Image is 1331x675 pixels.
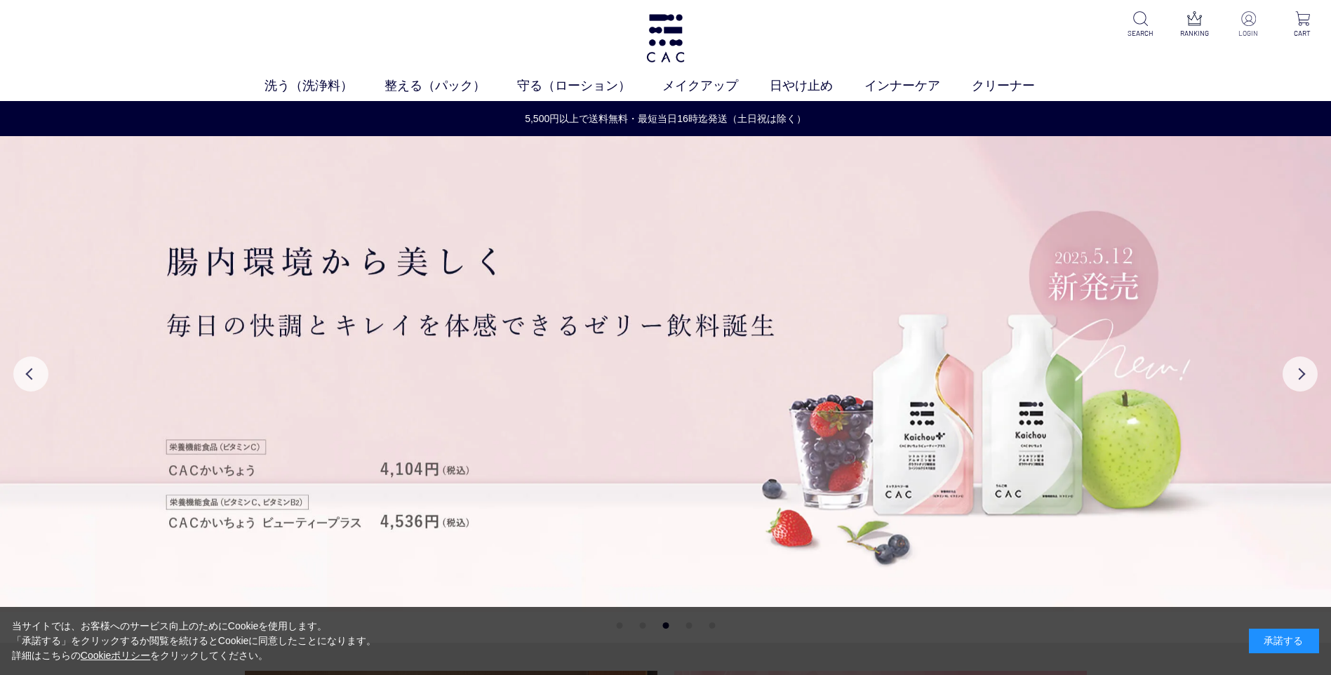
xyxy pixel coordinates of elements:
a: SEARCH [1123,11,1158,39]
a: メイクアップ [662,76,770,95]
a: 洗う（洗浄料） [265,76,384,95]
a: 5,500円以上で送料無料・最短当日16時迄発送（土日祝は除く） [1,112,1330,126]
p: CART [1285,28,1320,39]
a: 日やけ止め [770,76,864,95]
a: LOGIN [1231,11,1266,39]
a: Cookieポリシー [81,650,151,661]
div: 承諾する [1249,629,1319,653]
a: CART [1285,11,1320,39]
a: RANKING [1177,11,1212,39]
a: 守る（ローション） [517,76,662,95]
div: 当サイトでは、お客様へのサービス向上のためにCookieを使用します。 「承諾する」をクリックするか閲覧を続けるとCookieに同意したことになります。 詳細はこちらの をクリックしてください。 [12,619,377,663]
p: SEARCH [1123,28,1158,39]
p: RANKING [1177,28,1212,39]
button: Next [1283,356,1318,392]
a: インナーケア [864,76,972,95]
a: 整える（パック） [384,76,517,95]
p: LOGIN [1231,28,1266,39]
a: クリーナー [972,76,1066,95]
img: logo [644,14,687,62]
button: Previous [13,356,48,392]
